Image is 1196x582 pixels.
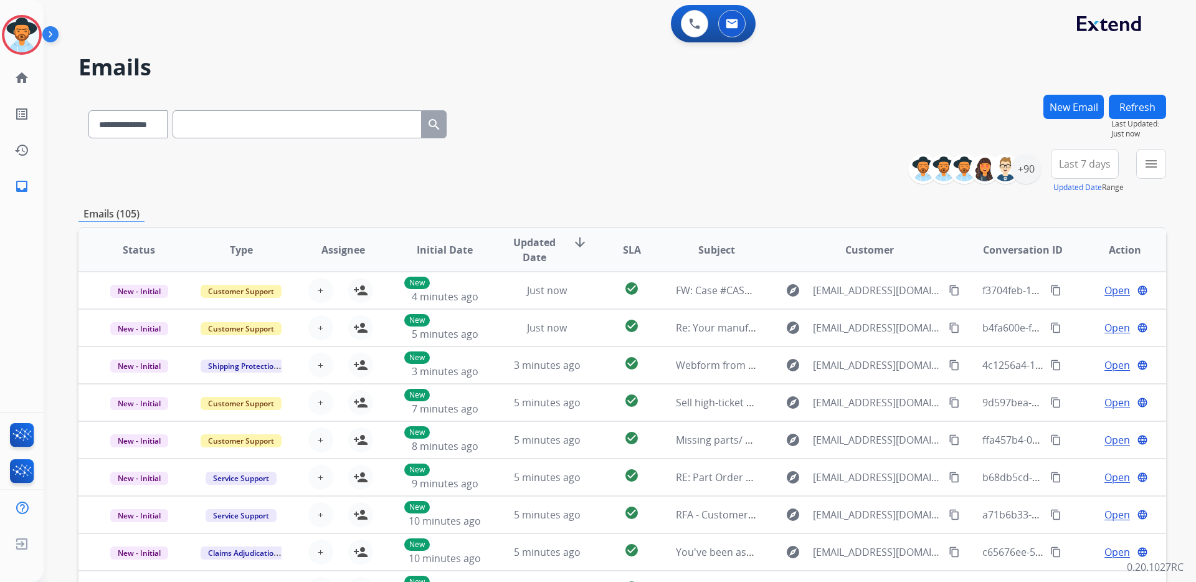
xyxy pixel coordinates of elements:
[676,470,973,484] span: RE: Part Order Shipped [ thread::YxKcWolSCDSJprSNP11KpDk:: ]
[982,358,1175,372] span: 4c1256a4-18e7-47d0-9bd9-888c2e9ebe33
[110,397,168,410] span: New - Initial
[785,507,800,522] mat-icon: explore
[201,546,286,560] span: Claims Adjudication
[318,320,323,335] span: +
[527,284,567,297] span: Just now
[318,432,323,447] span: +
[845,242,894,257] span: Customer
[527,321,567,335] span: Just now
[1137,546,1148,558] mat-icon: language
[308,278,333,303] button: +
[4,17,39,52] img: avatar
[698,242,735,257] span: Subject
[201,397,282,410] span: Customer Support
[14,143,29,158] mat-icon: history
[123,242,155,257] span: Status
[201,322,282,335] span: Customer Support
[201,285,282,298] span: Customer Support
[1104,507,1130,522] span: Open
[1104,545,1130,560] span: Open
[1011,154,1041,184] div: +90
[1104,395,1130,410] span: Open
[78,55,1166,80] h2: Emails
[412,439,478,453] span: 8 minutes ago
[949,360,960,371] mat-icon: content_copy
[318,470,323,485] span: +
[813,358,941,373] span: [EMAIL_ADDRESS][DOMAIN_NAME]
[785,432,800,447] mat-icon: explore
[404,464,430,476] p: New
[308,540,333,565] button: +
[623,242,641,257] span: SLA
[1104,358,1130,373] span: Open
[353,320,368,335] mat-icon: person_add
[1104,320,1130,335] span: Open
[949,285,960,296] mat-icon: content_copy
[412,365,478,378] span: 3 minutes ago
[201,434,282,447] span: Customer Support
[514,545,581,559] span: 5 minutes ago
[404,426,430,439] p: New
[412,402,478,416] span: 7 minutes ago
[813,545,941,560] span: [EMAIL_ADDRESS][DOMAIN_NAME]
[514,396,581,409] span: 5 minutes ago
[949,509,960,520] mat-icon: content_copy
[624,505,639,520] mat-icon: check_circle
[1137,285,1148,296] mat-icon: language
[624,393,639,408] mat-icon: check_circle
[1059,161,1111,166] span: Last 7 days
[353,283,368,298] mat-icon: person_add
[1137,472,1148,483] mat-icon: language
[785,358,800,373] mat-icon: explore
[813,507,941,522] span: [EMAIL_ADDRESS][DOMAIN_NAME]
[417,242,473,257] span: Initial Date
[949,472,960,483] mat-icon: content_copy
[1111,119,1166,129] span: Last Updated:
[949,434,960,446] mat-icon: content_copy
[624,356,639,371] mat-icon: check_circle
[308,502,333,527] button: +
[404,538,430,551] p: New
[353,470,368,485] mat-icon: person_add
[318,395,323,410] span: +
[1050,397,1061,408] mat-icon: content_copy
[78,206,145,222] p: Emails (105)
[412,290,478,303] span: 4 minutes ago
[353,358,368,373] mat-icon: person_add
[404,314,430,327] p: New
[110,285,168,298] span: New - Initial
[785,395,800,410] mat-icon: explore
[1137,509,1148,520] mat-icon: language
[572,235,587,250] mat-icon: arrow_downward
[676,545,1064,559] span: You've been assigned a new service order: fb044fec-9d4c-486e-81b9-cd39c7acb8aa
[110,434,168,447] span: New - Initial
[1050,509,1061,520] mat-icon: content_copy
[1104,470,1130,485] span: Open
[676,358,958,372] span: Webform from [EMAIL_ADDRESS][DOMAIN_NAME] on [DATE]
[514,433,581,447] span: 5 minutes ago
[110,546,168,560] span: New - Initial
[353,432,368,447] mat-icon: person_add
[321,242,365,257] span: Assignee
[982,321,1170,335] span: b4fa600e-f280-4538-a1d9-9ea4c076e8a6
[14,107,29,122] mat-icon: list_alt
[785,283,800,298] mat-icon: explore
[813,432,941,447] span: [EMAIL_ADDRESS][DOMAIN_NAME]
[624,543,639,558] mat-icon: check_circle
[353,507,368,522] mat-icon: person_add
[14,179,29,194] mat-icon: inbox
[982,508,1177,522] span: a71b6b33-ce62-4eea-adae-4d90d2b1c03d
[1137,397,1148,408] mat-icon: language
[1053,183,1102,193] button: Updated Date
[308,390,333,415] button: +
[506,235,563,265] span: Updated Date
[308,315,333,340] button: +
[206,509,277,522] span: Service Support
[1137,434,1148,446] mat-icon: language
[1050,322,1061,333] mat-icon: content_copy
[624,468,639,483] mat-icon: check_circle
[1050,472,1061,483] mat-icon: content_copy
[1050,285,1061,296] mat-icon: content_copy
[1104,283,1130,298] span: Open
[982,545,1174,559] span: c65676ee-5da5-4a80-8b89-076bbefa4411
